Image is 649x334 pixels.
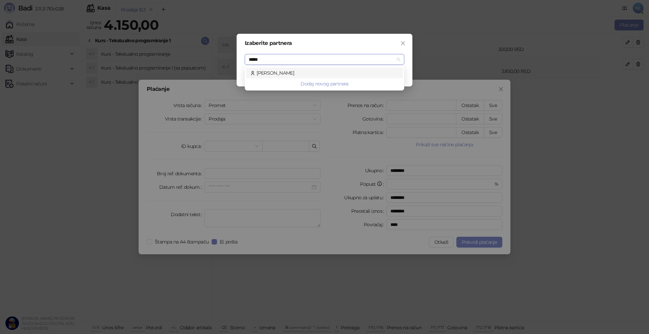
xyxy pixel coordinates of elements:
span: close [400,41,406,46]
div: [PERSON_NAME] [250,69,399,77]
span: Zatvori [398,41,408,46]
button: Dodaj novog partnera [246,78,403,89]
div: Izaberite partnera [245,41,404,46]
button: Close [398,38,408,49]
